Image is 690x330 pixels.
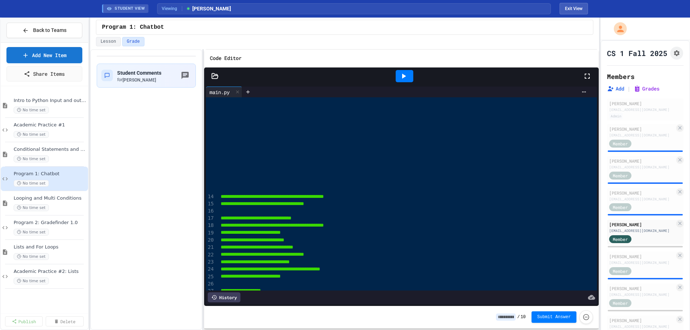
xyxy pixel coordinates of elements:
div: 15 [206,200,215,208]
button: Submit Answer [532,311,577,323]
div: 27 [206,288,215,295]
div: 17 [206,215,215,222]
span: Conditional Statements and Formatting Strings and Numbers [14,147,87,153]
span: Member [613,140,628,147]
span: Member [613,300,628,306]
div: 20 [206,237,215,244]
span: Back to Teams [33,27,66,34]
span: Program 1: Chatbot [102,23,164,32]
span: Student Comments [117,70,161,76]
div: [EMAIL_ADDRESS][DOMAIN_NAME] [609,228,675,233]
button: Add [607,85,624,92]
span: No time set [14,229,49,236]
a: Share Items [6,66,82,82]
button: Grades [634,85,659,92]
span: Academic Practice #2: Lists [14,269,87,275]
span: No time set [14,180,49,187]
span: Program 1: Chatbot [14,171,87,177]
span: Member [613,172,628,179]
div: 16 [206,208,215,215]
h6: Code Editor [210,54,241,63]
div: main.py [206,88,233,96]
div: 14 [206,193,215,200]
span: Program 2: Gradefinder 1.0 [14,220,87,226]
a: Delete [46,316,83,326]
div: 21 [206,244,215,251]
div: [PERSON_NAME] [609,190,675,196]
span: No time set [14,253,49,260]
span: No time set [14,278,49,284]
h1: CS 1 Fall 2025 [607,48,667,58]
div: [PERSON_NAME] [609,158,675,164]
div: 19 [206,229,215,237]
button: Force resubmission of student's answer (Admin only) [579,310,593,324]
button: Lesson [96,37,121,46]
div: [PERSON_NAME] [609,126,675,132]
div: [EMAIL_ADDRESS][DOMAIN_NAME] [609,133,675,138]
span: 10 [520,314,525,320]
span: Member [613,268,628,274]
div: 22 [206,251,215,259]
div: [PERSON_NAME] [609,317,675,324]
div: 25 [206,273,215,280]
button: Back to Teams [6,23,82,38]
span: Member [613,236,628,242]
iframe: chat widget [660,301,683,323]
div: 23 [206,259,215,266]
span: STUDENT VIEW [115,6,145,12]
span: Viewing [162,5,182,12]
span: Submit Answer [537,314,571,320]
button: Grade [122,37,144,46]
a: Add New Item [6,47,82,63]
span: [PERSON_NAME] [186,5,231,13]
div: for [117,77,161,83]
span: Looping and Multi Conditions [14,195,87,201]
button: Exit student view [560,3,588,14]
div: 24 [206,266,215,273]
div: [EMAIL_ADDRESS][DOMAIN_NAME] [609,164,675,170]
span: No time set [14,131,49,138]
button: Assignment Settings [670,47,683,60]
div: [EMAIL_ADDRESS][DOMAIN_NAME] [609,292,675,297]
span: Member [613,204,628,210]
span: Academic Practice #1 [14,122,87,128]
iframe: chat widget [630,270,683,301]
div: [EMAIL_ADDRESS][DOMAIN_NAME] [609,107,681,112]
h2: Members [607,71,635,82]
span: / [517,314,520,320]
div: [EMAIL_ADDRESS][DOMAIN_NAME] [609,260,675,265]
span: Lists and For Loops [14,244,87,250]
div: 18 [206,222,215,229]
div: [PERSON_NAME] [609,285,675,292]
div: 26 [206,280,215,288]
div: [PERSON_NAME] [609,100,681,107]
span: Intro to Python Input and output [14,98,87,104]
span: No time set [14,155,49,162]
span: | [627,84,631,93]
div: [PERSON_NAME] [609,253,675,260]
div: [EMAIL_ADDRESS][DOMAIN_NAME] [609,324,675,329]
div: [EMAIL_ADDRESS][DOMAIN_NAME] [609,196,675,202]
div: History [208,292,240,302]
div: [PERSON_NAME] [609,221,675,228]
div: Admin [609,113,623,119]
span: No time set [14,204,49,211]
div: main.py [206,87,242,97]
div: My Account [606,20,629,37]
span: [PERSON_NAME] [123,78,156,83]
a: Publish [5,316,43,326]
span: No time set [14,107,49,113]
